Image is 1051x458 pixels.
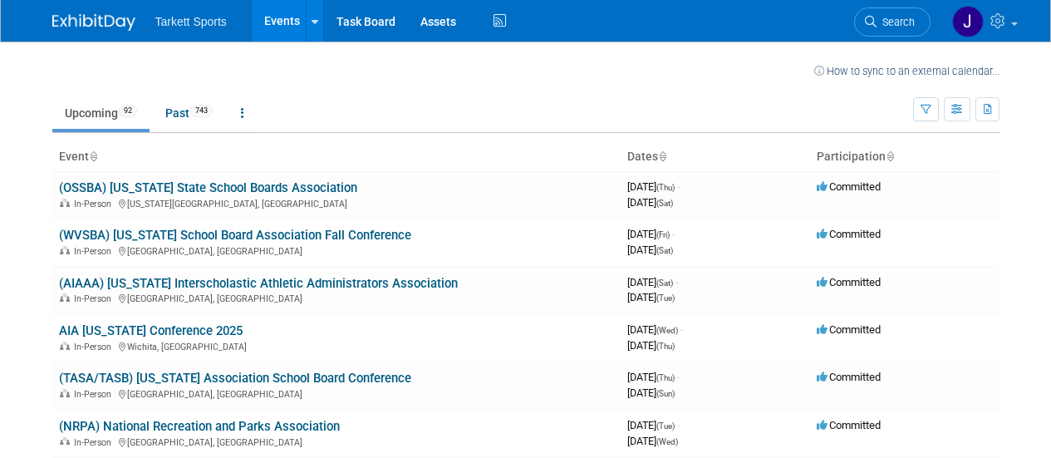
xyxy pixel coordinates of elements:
[627,228,675,240] span: [DATE]
[74,389,116,400] span: In-Person
[74,293,116,304] span: In-Person
[60,293,70,302] img: In-Person Event
[886,150,894,163] a: Sort by Participation Type
[89,150,97,163] a: Sort by Event Name
[59,435,614,448] div: [GEOGRAPHIC_DATA], [GEOGRAPHIC_DATA]
[190,105,213,117] span: 743
[627,419,680,431] span: [DATE]
[59,244,614,257] div: [GEOGRAPHIC_DATA], [GEOGRAPHIC_DATA]
[119,105,137,117] span: 92
[656,293,675,303] span: (Tue)
[952,6,984,37] img: Jeff Sackman
[627,339,675,352] span: [DATE]
[627,435,678,447] span: [DATE]
[60,437,70,446] img: In-Person Event
[59,228,411,243] a: (WVSBA) [US_STATE] School Board Association Fall Conference
[656,326,678,335] span: (Wed)
[627,291,675,303] span: [DATE]
[627,371,680,383] span: [DATE]
[817,323,881,336] span: Committed
[680,323,683,336] span: -
[677,371,680,383] span: -
[627,323,683,336] span: [DATE]
[52,143,621,171] th: Event
[817,180,881,193] span: Committed
[74,437,116,448] span: In-Person
[656,199,673,208] span: (Sat)
[52,14,135,31] img: ExhibitDay
[60,389,70,397] img: In-Person Event
[627,180,680,193] span: [DATE]
[656,437,678,446] span: (Wed)
[656,373,675,382] span: (Thu)
[656,183,675,192] span: (Thu)
[656,342,675,351] span: (Thu)
[810,143,999,171] th: Participation
[627,196,673,209] span: [DATE]
[59,276,458,291] a: (AIAAA) [US_STATE] Interscholastic Athletic Administrators Association
[74,342,116,352] span: In-Person
[675,276,678,288] span: -
[59,180,357,195] a: (OSSBA) [US_STATE] State School Boards Association
[814,65,999,77] a: How to sync to an external calendar...
[52,97,150,129] a: Upcoming92
[59,291,614,304] div: [GEOGRAPHIC_DATA], [GEOGRAPHIC_DATA]
[656,230,670,239] span: (Fri)
[672,228,675,240] span: -
[817,276,881,288] span: Committed
[60,342,70,350] img: In-Person Event
[59,196,614,209] div: [US_STATE][GEOGRAPHIC_DATA], [GEOGRAPHIC_DATA]
[59,419,340,434] a: (NRPA) National Recreation and Parks Association
[74,246,116,257] span: In-Person
[817,228,881,240] span: Committed
[677,419,680,431] span: -
[877,16,915,28] span: Search
[155,15,227,28] span: Tarkett Sports
[627,387,675,399] span: [DATE]
[59,339,614,352] div: Wichita, [GEOGRAPHIC_DATA]
[658,150,666,163] a: Sort by Start Date
[656,278,673,288] span: (Sat)
[59,371,411,386] a: (TASA/TASB) [US_STATE] Association School Board Conference
[59,387,614,400] div: [GEOGRAPHIC_DATA], [GEOGRAPHIC_DATA]
[60,199,70,207] img: In-Person Event
[656,421,675,431] span: (Tue)
[656,246,673,255] span: (Sat)
[817,371,881,383] span: Committed
[60,246,70,254] img: In-Person Event
[677,180,680,193] span: -
[854,7,931,37] a: Search
[74,199,116,209] span: In-Person
[627,244,673,256] span: [DATE]
[621,143,810,171] th: Dates
[59,323,243,338] a: AIA [US_STATE] Conference 2025
[627,276,678,288] span: [DATE]
[656,389,675,398] span: (Sun)
[153,97,225,129] a: Past743
[817,419,881,431] span: Committed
